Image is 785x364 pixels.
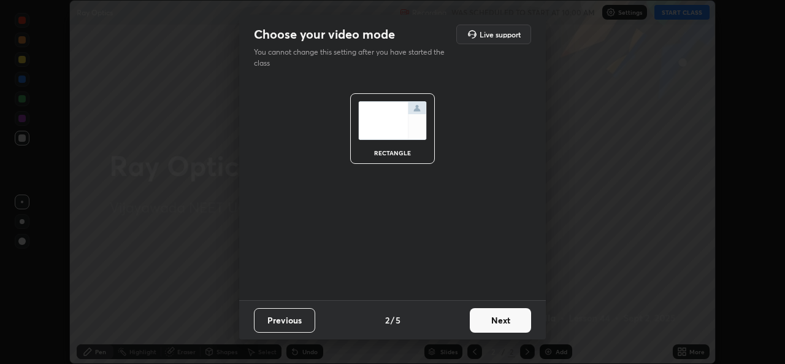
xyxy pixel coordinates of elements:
[385,314,389,327] h4: 2
[391,314,394,327] h4: /
[480,31,521,38] h5: Live support
[254,26,395,42] h2: Choose your video mode
[396,314,400,327] h4: 5
[254,47,453,69] p: You cannot change this setting after you have started the class
[368,150,417,156] div: rectangle
[254,308,315,333] button: Previous
[358,101,427,140] img: normalScreenIcon.ae25ed63.svg
[470,308,531,333] button: Next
